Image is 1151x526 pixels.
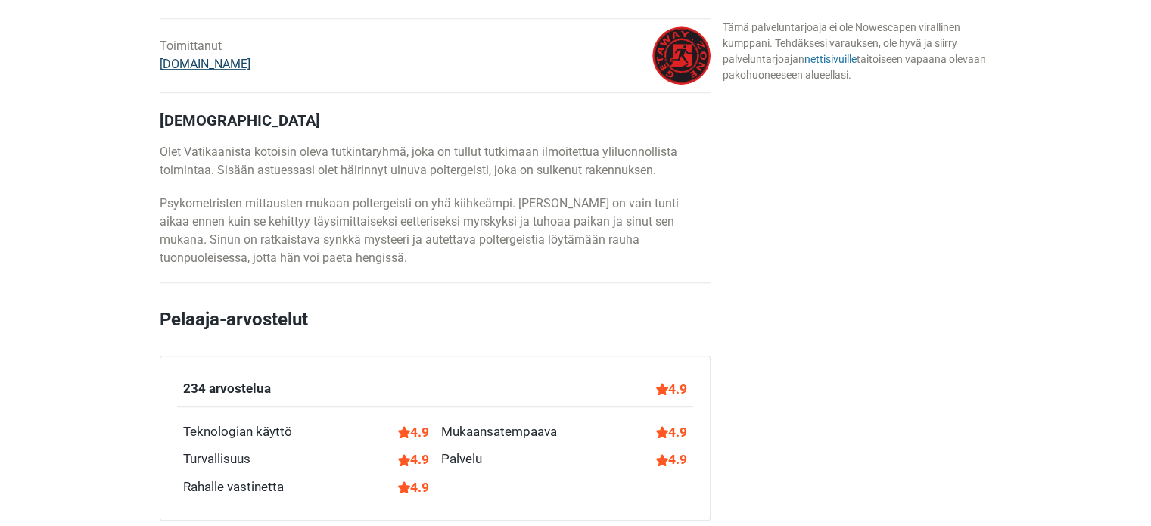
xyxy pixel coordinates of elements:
h4: [DEMOGRAPHIC_DATA] [160,111,711,129]
div: Palvelu [441,450,482,469]
font: 4.9 [668,452,687,467]
font: 4.9 [410,452,429,467]
a: nettisivuille [804,53,856,65]
div: Toimittanut [160,37,250,73]
div: Turvallisuus [183,450,250,469]
h2: Pelaaja-arvostelut [160,306,711,356]
font: 4.9 [410,425,429,440]
div: Teknologian käyttö [183,422,292,442]
div: 234 arvostelua [183,379,271,399]
div: Rahalle vastinetta [183,478,284,497]
font: 4.9 [668,381,687,397]
img: 45fbc6d3e05ebd93l.png [652,26,711,85]
font: Olet Vatikaanista kotoisin oleva tutkintaryhmä, joka on tullut tutkimaan ilmoitettua yliluonnolli... [160,145,677,177]
div: Mukaansatempaava [441,422,557,442]
font: 4.9 [668,425,687,440]
a: [DOMAIN_NAME] [160,57,250,71]
font: Psykometristen mittausten mukaan poltergeisti on yhä kiihkeämpi. [PERSON_NAME] on vain tunti aika... [160,196,679,265]
font: 4.9 [410,480,429,495]
div: Tämä palveluntarjoaja ei ole Nowescapen virallinen kumppani. Tehdäksesi varauksen, ole hyvä ja si... [722,20,991,83]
